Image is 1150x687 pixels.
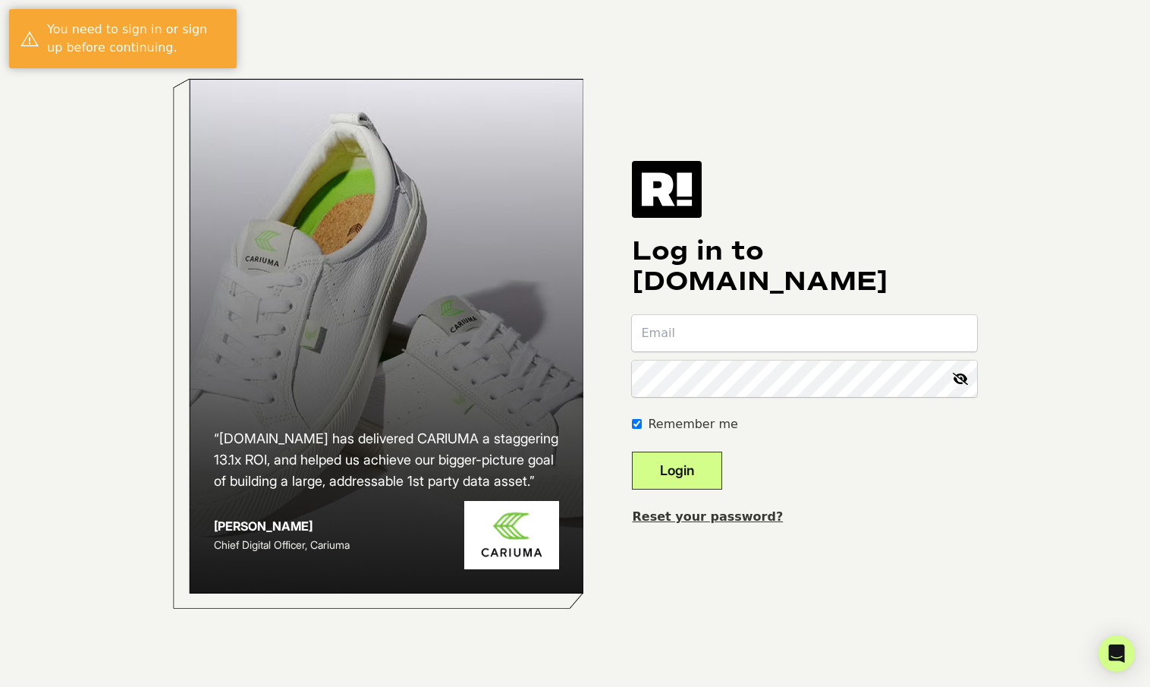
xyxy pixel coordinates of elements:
[464,501,559,570] img: Cariuma
[632,452,722,490] button: Login
[47,20,225,57] div: You need to sign in or sign up before continuing.
[214,428,560,492] h2: “[DOMAIN_NAME] has delivered CARIUMA a staggering 13.1x ROI, and helped us achieve our bigger-pic...
[632,161,702,217] img: Retention.com
[648,415,737,433] label: Remember me
[632,509,783,524] a: Reset your password?
[1098,635,1135,672] div: Open Intercom Messenger
[632,315,977,351] input: Email
[214,518,313,534] strong: [PERSON_NAME]
[632,236,977,297] h1: Log in to [DOMAIN_NAME]
[214,538,350,551] span: Chief Digital Officer, Cariuma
